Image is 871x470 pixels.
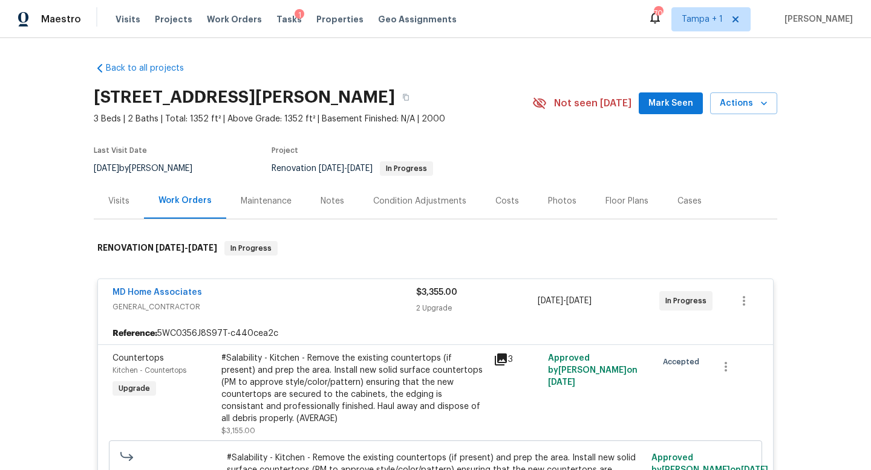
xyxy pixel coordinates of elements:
span: In Progress [381,165,432,172]
span: In Progress [665,295,711,307]
span: [PERSON_NAME] [780,13,853,25]
a: Back to all projects [94,62,210,74]
span: Accepted [663,356,704,368]
span: Actions [720,96,768,111]
span: [DATE] [538,297,563,305]
span: Renovation [272,164,433,173]
div: Costs [495,195,519,207]
h6: RENOVATION [97,241,217,256]
span: $3,355.00 [416,288,457,297]
span: Not seen [DATE] [554,97,631,109]
div: 2 Upgrade [416,302,538,314]
div: Work Orders [158,195,212,207]
div: 5WC0356J8S97T-c440cea2c [98,323,773,344]
h2: [STREET_ADDRESS][PERSON_NAME] [94,91,395,103]
button: Copy Address [395,86,417,108]
div: RENOVATION [DATE]-[DATE]In Progress [94,229,777,268]
span: [DATE] [347,164,373,173]
span: In Progress [226,242,276,254]
span: [DATE] [188,243,217,252]
span: Tasks [276,15,302,24]
span: GENERAL_CONTRACTOR [113,301,416,313]
span: [DATE] [548,378,575,387]
div: Floor Plans [605,195,648,207]
span: Kitchen - Countertops [113,367,186,374]
div: Maintenance [241,195,292,207]
span: Approved by [PERSON_NAME] on [548,354,638,387]
button: Actions [710,92,777,115]
span: [DATE] [566,297,592,305]
span: Geo Assignments [378,13,457,25]
span: Last Visit Date [94,147,147,154]
div: Notes [321,195,344,207]
span: Projects [155,13,192,25]
span: Countertops [113,354,164,362]
div: #Salability - Kitchen - Remove the existing countertops (if present) and prep the area. Install n... [221,352,486,425]
span: - [155,243,217,252]
span: - [538,295,592,307]
span: Maestro [41,13,81,25]
span: Properties [316,13,364,25]
span: [DATE] [155,243,184,252]
a: MD Home Associates [113,288,202,297]
button: Mark Seen [639,92,703,115]
span: Work Orders [207,13,262,25]
span: Tampa + 1 [682,13,723,25]
span: Mark Seen [648,96,693,111]
span: - [319,164,373,173]
div: 1 [295,9,304,21]
div: Visits [108,195,129,207]
span: [DATE] [94,164,119,173]
span: Project [272,147,298,154]
span: [DATE] [319,164,344,173]
b: Reference: [113,327,157,340]
div: Cases [677,195,702,207]
div: by [PERSON_NAME] [94,161,207,176]
span: Upgrade [114,382,155,394]
div: 3 [494,352,541,367]
span: 3 Beds | 2 Baths | Total: 1352 ft² | Above Grade: 1352 ft² | Basement Finished: N/A | 2000 [94,113,532,125]
div: 70 [654,7,662,19]
div: Photos [548,195,576,207]
div: Condition Adjustments [373,195,466,207]
span: $3,155.00 [221,427,255,434]
span: Visits [116,13,140,25]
